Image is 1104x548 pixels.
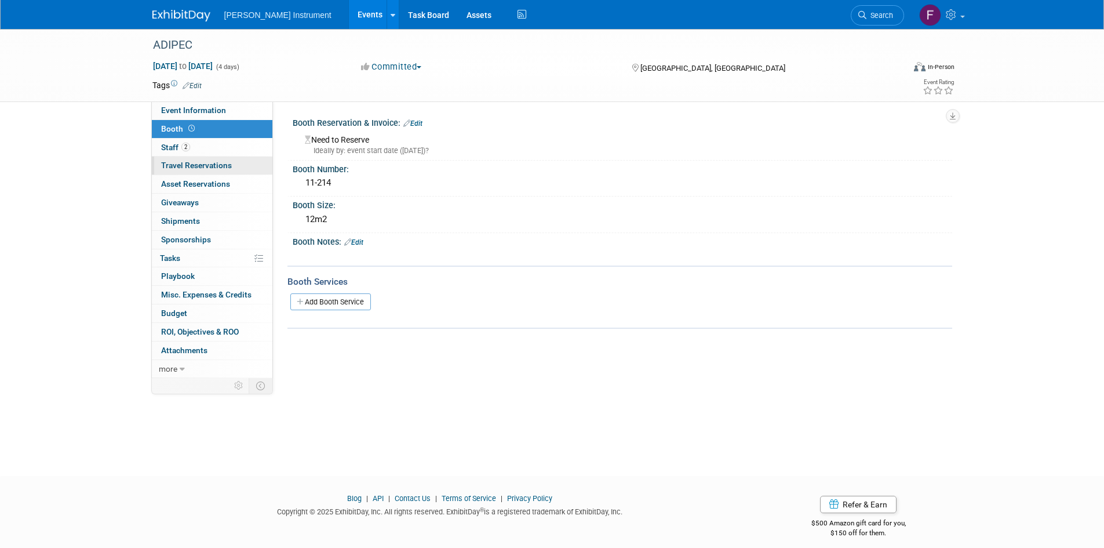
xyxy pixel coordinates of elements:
[229,378,249,393] td: Personalize Event Tab Strip
[183,82,202,90] a: Edit
[161,106,226,115] span: Event Information
[152,267,272,285] a: Playbook
[152,360,272,378] a: more
[640,64,785,72] span: [GEOGRAPHIC_DATA], [GEOGRAPHIC_DATA]
[301,211,943,228] div: 12m2
[432,494,440,503] span: |
[442,494,496,503] a: Terms of Service
[152,286,272,304] a: Misc. Expenses & Credits
[160,253,180,263] span: Tasks
[344,238,363,246] a: Edit
[152,175,272,193] a: Asset Reservations
[181,143,190,151] span: 2
[403,119,422,128] a: Edit
[161,290,252,299] span: Misc. Expenses & Credits
[927,63,954,71] div: In-Person
[152,139,272,157] a: Staff2
[385,494,393,503] span: |
[152,304,272,322] a: Budget
[161,198,199,207] span: Giveaways
[186,124,197,133] span: Booth not reserved yet
[161,124,197,133] span: Booth
[293,197,952,211] div: Booth Size:
[152,323,272,341] a: ROI, Objectives & ROO
[152,61,213,71] span: [DATE] [DATE]
[765,511,952,538] div: $500 Amazon gift card for you,
[293,161,952,175] div: Booth Number:
[293,114,952,129] div: Booth Reservation & Invoice:
[152,120,272,138] a: Booth
[152,79,202,91] td: Tags
[152,10,210,21] img: ExhibitDay
[161,309,187,318] span: Budget
[161,327,239,336] span: ROI, Objectives & ROO
[152,101,272,119] a: Event Information
[866,11,893,20] span: Search
[161,161,232,170] span: Travel Reservations
[923,79,954,85] div: Event Rating
[161,346,207,355] span: Attachments
[152,157,272,175] a: Travel Reservations
[149,35,887,56] div: ADIPEC
[373,494,384,503] a: API
[836,60,955,78] div: Event Format
[301,131,943,156] div: Need to Reserve
[498,494,505,503] span: |
[395,494,431,503] a: Contact Us
[507,494,552,503] a: Privacy Policy
[290,293,371,310] a: Add Booth Service
[215,63,239,71] span: (4 days)
[152,212,272,230] a: Shipments
[152,231,272,249] a: Sponsorships
[152,504,748,517] div: Copyright © 2025 ExhibitDay, Inc. All rights reserved. ExhibitDay is a registered trademark of Ex...
[851,5,904,26] a: Search
[152,249,272,267] a: Tasks
[161,235,211,244] span: Sponsorships
[293,233,952,248] div: Booth Notes:
[161,216,200,226] span: Shipments
[480,507,484,513] sup: ®
[301,174,943,192] div: 11-214
[919,4,941,26] img: Fazal Rahman
[249,378,272,393] td: Toggle Event Tabs
[177,61,188,71] span: to
[152,342,272,360] a: Attachments
[305,146,943,156] div: Ideally by: event start date ([DATE])?
[161,143,190,152] span: Staff
[357,61,426,73] button: Committed
[161,179,230,188] span: Asset Reservations
[914,62,926,71] img: Format-Inperson.png
[363,494,371,503] span: |
[159,364,177,373] span: more
[820,496,897,513] a: Refer & Earn
[161,271,195,281] span: Playbook
[287,275,952,288] div: Booth Services
[347,494,362,503] a: Blog
[224,10,331,20] span: [PERSON_NAME] Instrument
[765,528,952,538] div: $150 off for them.
[152,194,272,212] a: Giveaways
